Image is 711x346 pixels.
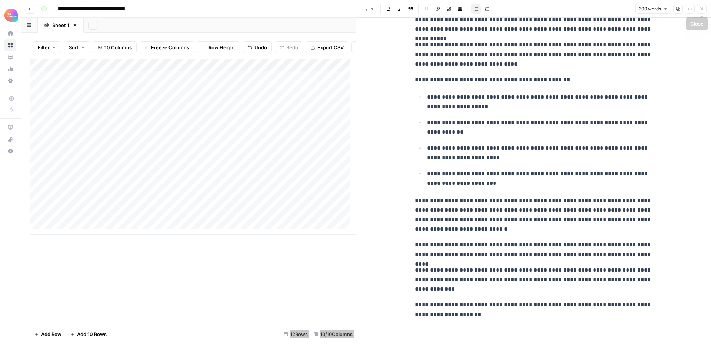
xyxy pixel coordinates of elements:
button: What's new? [4,133,16,145]
span: Filter [38,44,50,51]
a: Home [4,27,16,39]
span: Undo [254,44,267,51]
span: Redo [286,44,298,51]
button: Export CSV [306,41,348,53]
span: Sort [69,44,79,51]
button: Undo [243,41,272,53]
button: Filter [33,41,61,53]
a: Sheet 1 [38,18,84,33]
a: Browse [4,39,16,51]
div: 10/10 Columns [311,328,355,340]
button: Freeze Columns [140,41,194,53]
span: 309 words [639,6,661,12]
button: Help + Support [4,145,16,157]
a: Usage [4,63,16,75]
img: Alliance Logo [4,9,18,22]
span: Add Row [41,330,61,338]
a: Your Data [4,51,16,63]
div: What's new? [5,134,16,145]
button: 10 Columns [93,41,137,53]
button: 309 words [635,4,671,14]
a: AirOps Academy [4,122,16,133]
a: Settings [4,75,16,87]
button: Row Height [197,41,240,53]
span: Freeze Columns [151,44,189,51]
button: Workspace: Alliance [4,6,16,24]
span: Add 10 Rows [77,330,107,338]
span: Row Height [208,44,235,51]
button: Sort [64,41,90,53]
button: Add 10 Rows [66,328,111,340]
div: Sheet 1 [52,21,69,29]
span: Export CSV [317,44,344,51]
button: Redo [275,41,303,53]
button: Add Row [30,328,66,340]
span: 10 Columns [104,44,132,51]
div: 12 Rows [281,328,311,340]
